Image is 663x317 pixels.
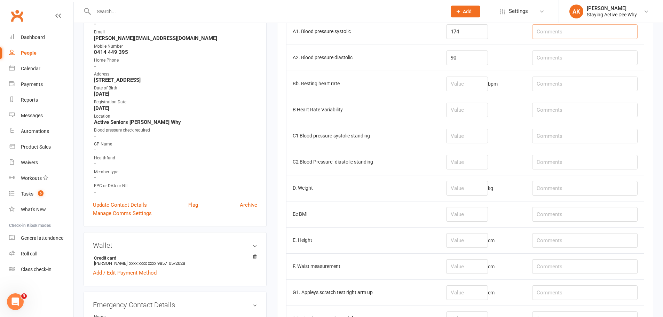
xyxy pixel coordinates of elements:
[286,45,440,71] td: A2. Blood pressure diastolic
[93,209,152,217] a: Manage Comms Settings
[532,103,638,117] input: Comments
[21,293,27,299] span: 3
[9,186,73,202] a: Tasks 6
[9,124,73,139] a: Automations
[286,123,440,149] td: C1 Blood pressure-systolic standing
[240,201,257,209] a: Archive
[446,50,488,65] input: Value
[286,175,440,201] td: D. Weight
[21,175,42,181] div: Workouts
[463,9,472,14] span: Add
[21,34,45,40] div: Dashboard
[9,108,73,124] a: Messages
[286,18,440,45] td: A1. Blood pressure systolic
[446,24,488,39] input: Value
[21,97,38,103] div: Reports
[446,103,488,117] input: Value
[9,61,73,77] a: Calendar
[9,139,73,155] a: Product Sales
[532,259,638,274] input: Comments
[9,30,73,45] a: Dashboard
[21,251,37,256] div: Roll call
[286,71,440,97] td: Bb. Resting heart rate
[440,227,526,253] td: cm
[94,155,257,161] div: Healthfund
[9,262,73,277] a: Class kiosk mode
[446,77,488,91] input: Value
[94,49,257,55] strong: 0414 449 395
[94,35,257,41] strong: [PERSON_NAME][EMAIL_ADDRESS][DOMAIN_NAME]
[9,45,73,61] a: People
[286,279,440,306] td: G1. Appleys scratch test right arm up
[21,66,40,71] div: Calendar
[94,175,257,181] strong: -
[532,181,638,196] input: Comments
[94,119,257,125] strong: Active Seniors [PERSON_NAME] Why
[94,77,257,83] strong: [STREET_ADDRESS]
[21,160,38,165] div: Waivers
[94,113,257,120] div: Location
[569,5,583,18] div: AK
[532,50,638,65] input: Comments
[446,181,488,196] input: Value
[92,7,442,16] input: Search...
[94,105,257,111] strong: [DATE]
[93,254,257,267] li: [PERSON_NAME]
[9,155,73,171] a: Waivers
[21,128,49,134] div: Automations
[446,285,488,300] input: Value
[94,255,254,261] strong: Credit card
[440,279,526,306] td: cm
[94,147,257,153] strong: -
[94,85,257,92] div: Date of Birth
[532,24,638,39] input: Comments
[446,129,488,143] input: Value
[587,11,637,18] div: Staying Active Dee Why
[94,169,257,175] div: Member type
[94,133,257,139] strong: -
[94,99,257,105] div: Registration Date
[286,253,440,279] td: F. Waist measurement
[21,81,43,87] div: Payments
[446,259,488,274] input: Value
[286,227,440,253] td: E. Height
[9,246,73,262] a: Roll call
[21,191,33,197] div: Tasks
[587,5,637,11] div: [PERSON_NAME]
[446,207,488,222] input: Value
[9,77,73,92] a: Payments
[188,201,198,209] a: Flag
[93,269,157,277] a: Add / Edit Payment Method
[21,267,52,272] div: Class check-in
[94,21,257,27] strong: -
[38,190,44,196] span: 6
[532,77,638,91] input: Comments
[94,91,257,97] strong: [DATE]
[21,50,37,56] div: People
[94,127,257,134] div: Blood pressure check required
[532,207,638,222] input: Comments
[286,97,440,123] td: B Heart Rate Variability
[94,71,257,78] div: Address
[93,301,257,309] h3: Emergency Contact Details
[8,7,26,24] a: Clubworx
[21,113,43,118] div: Messages
[21,235,63,241] div: General attendance
[9,92,73,108] a: Reports
[532,233,638,248] input: Comments
[509,3,528,19] span: Settings
[94,141,257,148] div: GP Name
[286,201,440,227] td: Ee BMI
[21,207,46,212] div: What's New
[94,29,257,35] div: Email
[9,202,73,217] a: What's New
[440,253,526,279] td: cm
[9,230,73,246] a: General attendance kiosk mode
[446,155,488,169] input: Value
[169,261,185,266] span: 05/2028
[21,144,51,150] div: Product Sales
[129,261,167,266] span: xxxx xxxx xxxx 9857
[94,57,257,64] div: Home Phone
[532,129,638,143] input: Comments
[446,233,488,248] input: Value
